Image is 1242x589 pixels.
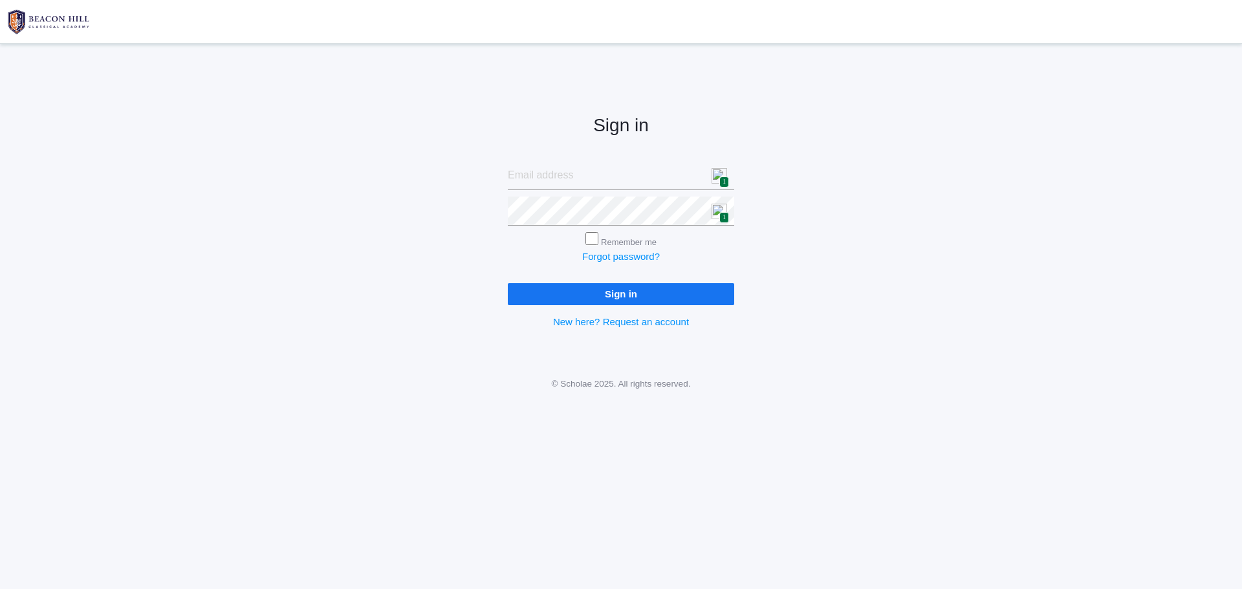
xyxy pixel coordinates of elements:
[719,177,729,187] span: 1
[553,316,689,327] a: New here? Request an account
[508,116,734,136] h2: Sign in
[719,212,729,223] span: 1
[712,204,727,219] img: npw-badge-icon.svg
[582,251,660,262] a: Forgot password?
[712,168,727,184] img: npw-badge-icon.svg
[601,237,657,247] label: Remember me
[508,161,734,190] input: Email address
[508,283,734,305] input: Sign in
